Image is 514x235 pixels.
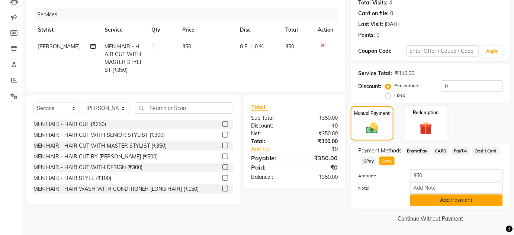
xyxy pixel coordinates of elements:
div: MEN HAIR - HAIR CUT (₹250) [33,120,106,128]
div: Service Total: [358,70,392,77]
span: BharatPay [405,147,430,155]
a: Continue Without Payment [352,215,509,223]
div: Coupon Code [358,47,407,55]
label: Amount: [353,173,405,179]
div: 0 [376,31,379,39]
input: Enter Offer / Coupon Code [407,45,479,57]
div: ₹0 [294,122,343,130]
span: 0 % [255,43,264,51]
span: CARD [433,147,449,155]
div: ₹350.00 [294,138,343,145]
th: Disc [235,22,281,38]
div: ₹350.00 [395,70,414,77]
span: Cash. [379,157,395,165]
span: [PERSON_NAME] [38,43,80,50]
div: MEN HAIR - HAIR CUT WITH DESIGN (₹300) [33,164,142,171]
div: Total: [245,138,295,145]
span: PayTM [452,147,470,155]
button: Apply [482,46,503,57]
label: Redemption [413,109,439,116]
img: _gift.svg [415,120,436,136]
div: ₹0 [302,145,343,153]
div: ₹0 [294,163,343,172]
span: MEN HAIR - HAIR CUT WITH MASTER STYLIST (₹350) [105,43,142,73]
div: MEN HAIR - HAIR CUT WITH SENIOR STYLIST (₹300) [33,131,165,139]
span: 350 [182,43,191,50]
input: Search or Scan [135,102,233,114]
div: MEN HAIR - HAIR CUT BY [PERSON_NAME] (₹500) [33,153,158,161]
div: Points: [358,31,375,39]
span: Credit Card [472,147,499,155]
input: Add Note [410,182,503,194]
div: Paid: [245,163,295,172]
div: MEN HAIR - HAIR WASH WITH CONDITIONER [LONG HAIR] (₹150) [33,185,199,193]
div: Discount: [245,122,295,130]
input: Amount [410,170,503,181]
div: Sub Total: [245,114,295,122]
th: Action [313,22,338,38]
div: MEN HAIR - HAIR STYLE (₹100) [33,174,111,182]
div: ₹350.00 [294,154,343,162]
div: Payable: [245,154,295,162]
div: ₹350.00 [294,173,343,181]
label: Manual Payment [354,110,390,117]
span: | [250,43,252,51]
a: Add Tip [245,145,302,153]
div: Last Visit: [358,20,383,28]
th: Stylist [33,22,100,38]
th: Total [281,22,313,38]
span: 0 F [240,43,247,51]
div: [DATE] [385,20,401,28]
th: Price [178,22,235,38]
div: ₹350.00 [294,114,343,122]
span: 1 [151,43,154,50]
div: Discount: [358,83,381,90]
div: Card on file: [358,10,389,17]
div: 0 [390,10,393,17]
div: ₹350.00 [294,130,343,138]
label: Fixed [394,92,405,99]
span: GPay [361,157,376,165]
div: MEN HAIR - HAIR CUT WITH MASTER STYLIST (₹350) [33,142,167,150]
th: Service [100,22,147,38]
th: Qty [147,22,178,38]
span: 350 [285,43,294,50]
div: Net: [245,130,295,138]
span: Payment Methods [358,147,402,155]
img: _cash.svg [362,121,382,135]
label: Percentage [394,82,418,89]
div: Balance : [245,173,295,181]
button: Add Payment [410,194,503,206]
div: Services [34,8,343,22]
span: Total [251,103,268,111]
label: Note: [353,185,405,191]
